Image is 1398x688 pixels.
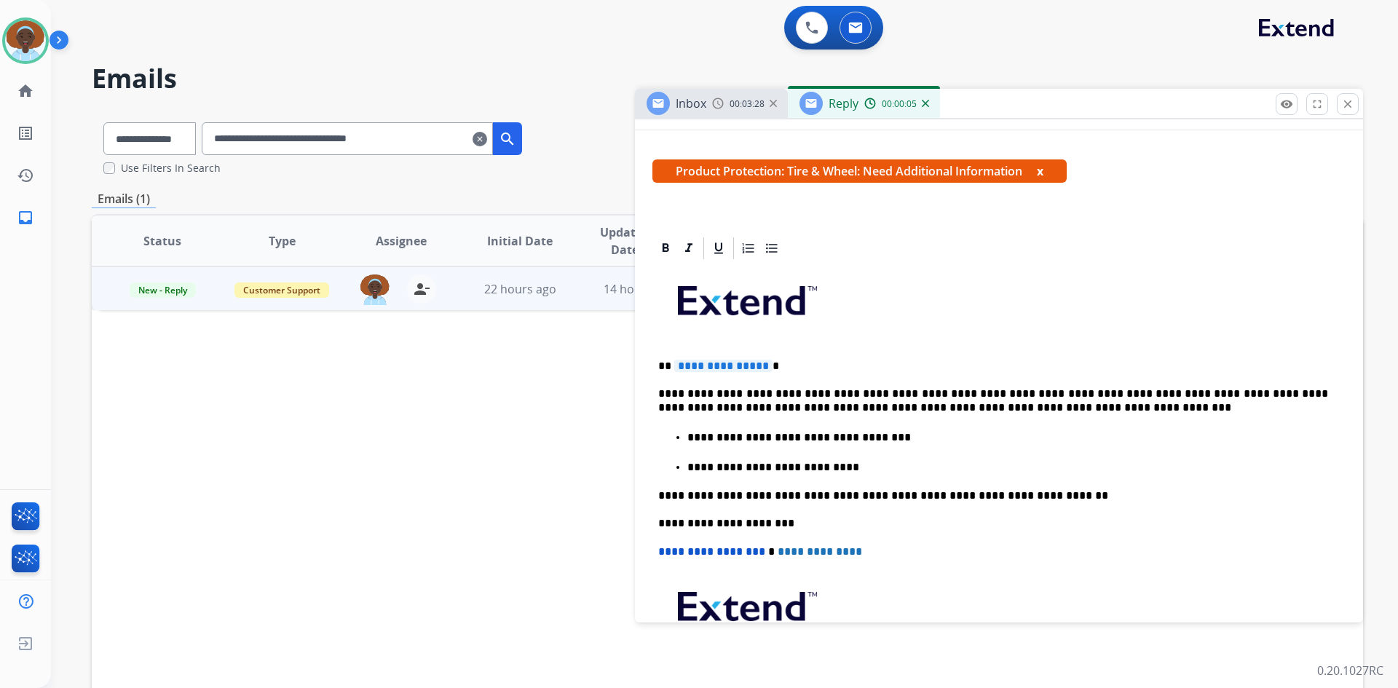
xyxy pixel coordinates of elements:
[829,95,858,111] span: Reply
[17,209,34,226] mat-icon: inbox
[413,280,430,298] mat-icon: person_remove
[1311,98,1324,111] mat-icon: fullscreen
[92,64,1363,93] h2: Emails
[655,237,676,259] div: Bold
[676,95,706,111] span: Inbox
[376,232,427,250] span: Assignee
[730,98,765,110] span: 00:03:28
[143,232,181,250] span: Status
[484,281,556,297] span: 22 hours ago
[592,224,658,258] span: Updated Date
[487,232,553,250] span: Initial Date
[5,20,46,61] img: avatar
[604,281,676,297] span: 14 hours ago
[17,82,34,100] mat-icon: home
[1341,98,1354,111] mat-icon: close
[761,237,783,259] div: Bullet List
[17,124,34,142] mat-icon: list_alt
[234,282,329,298] span: Customer Support
[652,159,1067,183] span: Product Protection: Tire & Wheel: Need Additional Information
[1317,662,1383,679] p: 0.20.1027RC
[1280,98,1293,111] mat-icon: remove_red_eye
[17,167,34,184] mat-icon: history
[738,237,759,259] div: Ordered List
[1037,162,1043,180] button: x
[708,237,730,259] div: Underline
[473,130,487,148] mat-icon: clear
[92,190,156,208] p: Emails (1)
[882,98,917,110] span: 00:00:05
[130,282,196,298] span: New - Reply
[499,130,516,148] mat-icon: search
[360,274,390,305] img: agent-avatar
[121,161,221,175] label: Use Filters In Search
[678,237,700,259] div: Italic
[269,232,296,250] span: Type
